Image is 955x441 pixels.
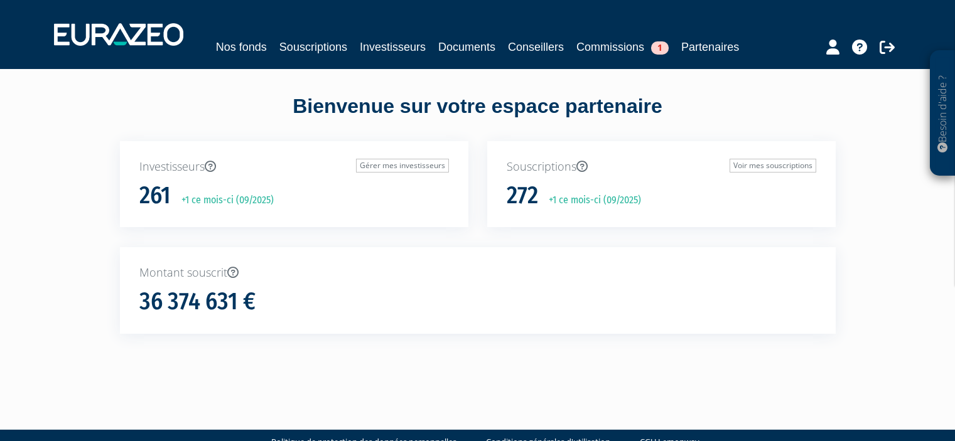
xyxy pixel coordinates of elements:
a: Gérer mes investisseurs [356,159,449,173]
p: Souscriptions [507,159,816,175]
p: Investisseurs [139,159,449,175]
a: Conseillers [508,38,564,56]
a: Documents [438,38,495,56]
p: Montant souscrit [139,265,816,281]
p: +1 ce mois-ci (09/2025) [173,193,274,208]
a: Commissions1 [576,38,669,56]
img: 1732889491-logotype_eurazeo_blanc_rvb.png [54,23,183,46]
a: Investisseurs [360,38,426,56]
h1: 272 [507,183,538,209]
a: Souscriptions [279,38,347,56]
a: Nos fonds [216,38,267,56]
span: 1 [651,41,669,55]
h1: 36 374 631 € [139,289,256,315]
h1: 261 [139,183,171,209]
p: Besoin d'aide ? [936,57,950,170]
div: Bienvenue sur votre espace partenaire [111,92,845,141]
p: +1 ce mois-ci (09/2025) [540,193,641,208]
a: Partenaires [681,38,739,56]
a: Voir mes souscriptions [730,159,816,173]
